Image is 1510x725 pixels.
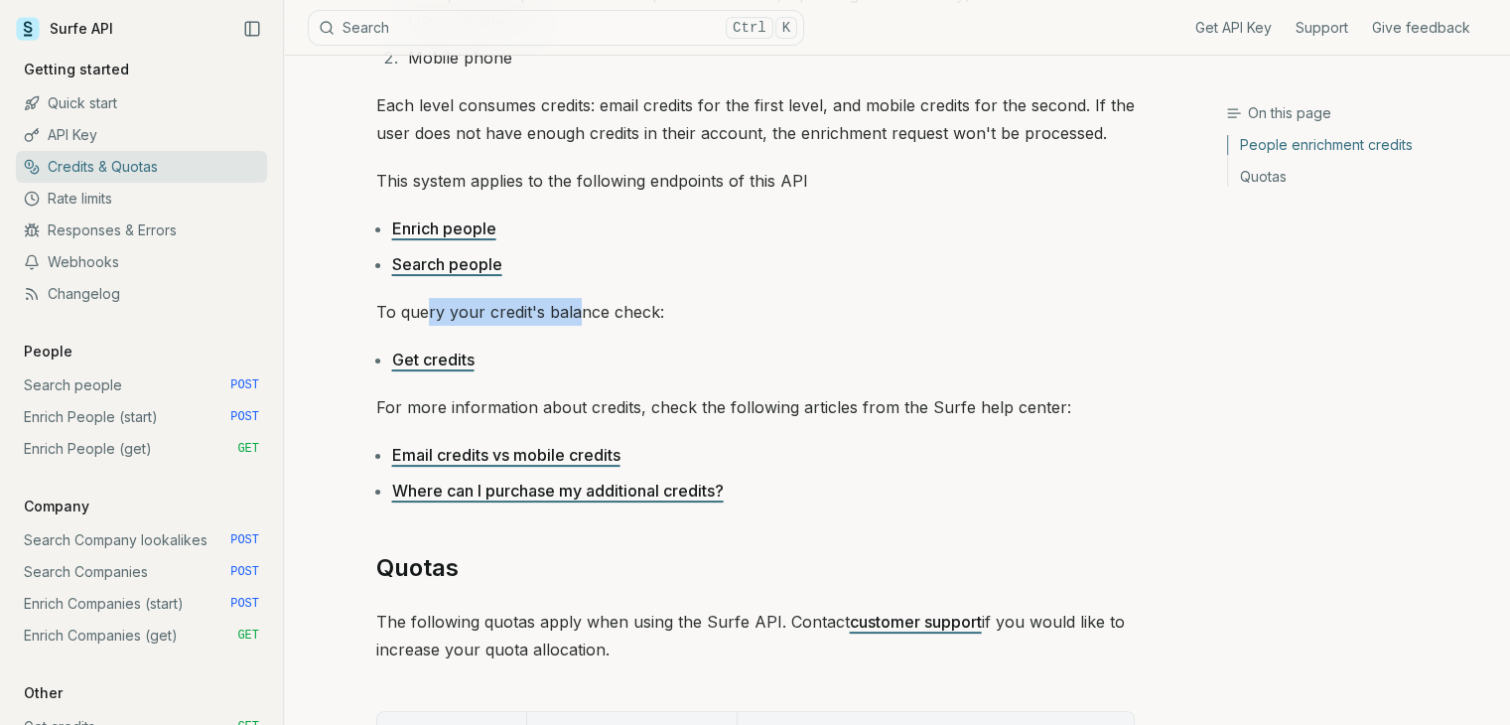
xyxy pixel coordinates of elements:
[230,564,259,580] span: POST
[237,441,259,457] span: GET
[850,612,982,632] a: customer support
[16,246,267,278] a: Webhooks
[392,350,475,369] a: Get credits
[16,60,137,79] p: Getting started
[376,608,1135,663] p: The following quotas apply when using the Surfe API. Contact if you would like to increase your q...
[1228,161,1494,187] a: Quotas
[1228,135,1494,161] a: People enrichment credits
[16,683,70,703] p: Other
[16,433,267,465] a: Enrich People (get) GET
[376,167,1135,195] p: This system applies to the following endpoints of this API
[237,628,259,644] span: GET
[376,298,1135,326] p: To query your credit's balance check:
[16,278,267,310] a: Changelog
[1296,18,1348,38] a: Support
[392,481,724,501] a: Where can I purchase my additional credits?
[376,393,1135,421] p: For more information about credits, check the following articles from the Surfe help center:
[230,377,259,393] span: POST
[16,87,267,119] a: Quick start
[726,17,773,39] kbd: Ctrl
[16,524,267,556] a: Search Company lookalikes POST
[16,215,267,246] a: Responses & Errors
[16,588,267,620] a: Enrich Companies (start) POST
[308,10,804,46] button: SearchCtrlK
[16,119,267,151] a: API Key
[230,409,259,425] span: POST
[1195,18,1272,38] a: Get API Key
[230,596,259,612] span: POST
[16,342,80,362] p: People
[1226,103,1494,123] h3: On this page
[376,552,459,584] a: Quotas
[16,401,267,433] a: Enrich People (start) POST
[392,445,620,465] a: Email credits vs mobile credits
[392,218,496,238] a: Enrich people
[16,620,267,652] a: Enrich Companies (get) GET
[16,14,113,44] a: Surfe API
[237,14,267,44] button: Collapse Sidebar
[775,17,797,39] kbd: K
[402,44,1135,72] li: Mobile phone
[230,532,259,548] span: POST
[16,183,267,215] a: Rate limits
[376,91,1135,147] p: Each level consumes credits: email credits for the first level, and mobile credits for the second...
[16,151,267,183] a: Credits & Quotas
[16,556,267,588] a: Search Companies POST
[16,497,97,516] p: Company
[1372,18,1470,38] a: Give feedback
[16,369,267,401] a: Search people POST
[392,254,502,274] a: Search people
